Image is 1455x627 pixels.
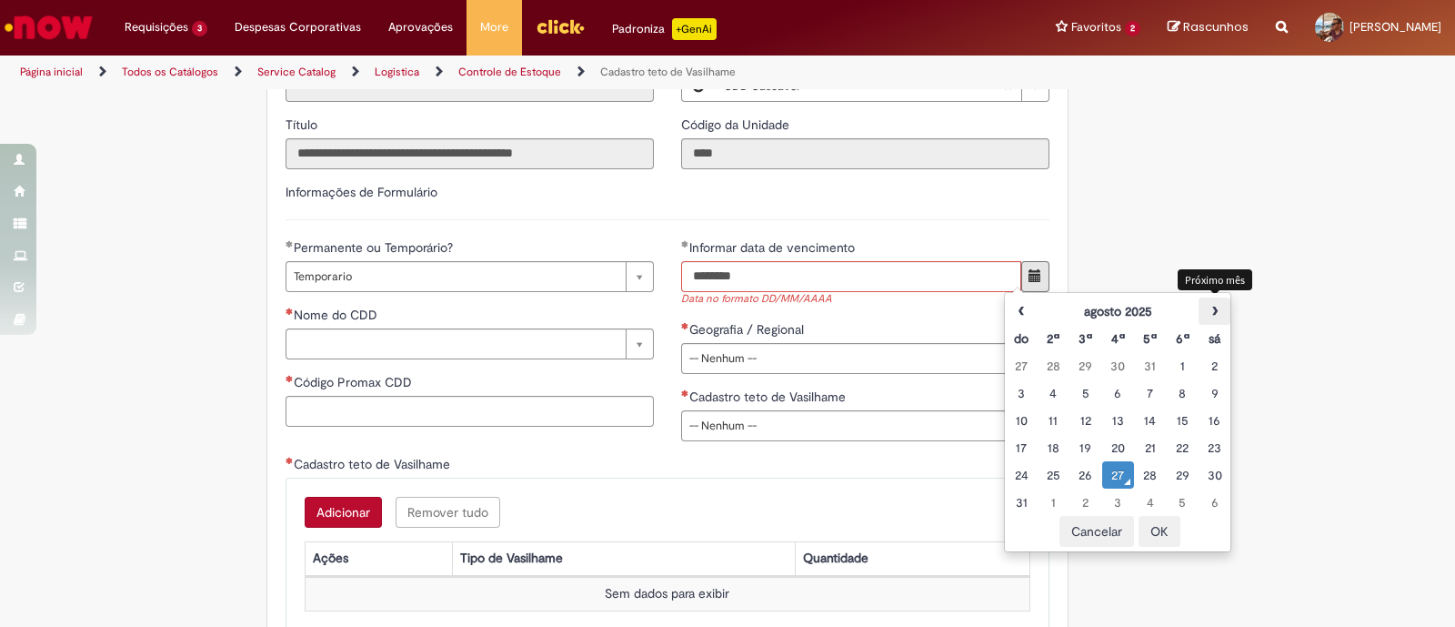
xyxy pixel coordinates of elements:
[681,116,793,134] label: Somente leitura - Código da Unidade
[257,65,336,79] a: Service Catalog
[1183,18,1249,35] span: Rascunhos
[1009,357,1032,375] div: 27 July 2025 Sunday
[1170,466,1193,484] div: 29 August 2025 Friday
[1350,19,1441,35] span: [PERSON_NAME]
[1074,466,1097,484] div: 26 August 2025 Tuesday
[1125,21,1140,36] span: 2
[1059,516,1134,547] button: Cancelar
[1009,493,1032,511] div: 31 August 2025 Sunday
[1203,493,1226,511] div: 06 September 2025 Saturday
[689,239,858,256] span: Informar data de vencimento
[612,18,717,40] div: Padroniza
[122,65,218,79] a: Todos os Catálogos
[681,322,689,329] span: Necessários
[286,457,294,464] span: Necessários
[689,389,849,405] span: Cadastro teto de Vasilhame
[1134,325,1166,352] th: Quinta-feira
[1139,466,1161,484] div: 28 August 2025 Thursday
[1009,384,1032,402] div: 03 August 2025 Sunday
[1071,18,1121,36] span: Favoritos
[1166,325,1198,352] th: Sexta-feira
[1042,411,1065,430] div: 11 August 2025 Monday
[20,65,83,79] a: Página inicial
[1107,493,1129,511] div: 03 September 2025 Wednesday
[286,375,294,382] span: Necessários
[286,329,654,359] a: Limpar campo Nome do CDD
[1069,325,1101,352] th: Terça-feira
[1139,411,1161,430] div: 14 August 2025 Thursday
[1107,466,1129,484] div: O seletor de data foi aberto.27 August 2025 Wednesday
[192,21,207,36] span: 3
[294,262,617,291] span: Temporario
[1074,439,1097,457] div: 19 August 2025 Tuesday
[305,542,452,576] th: Ações
[1170,439,1193,457] div: 22 August 2025 Friday
[1074,357,1097,375] div: 29 July 2025 Tuesday
[286,240,294,248] span: Obrigatório Preenchido
[1170,357,1193,375] div: 01 August 2025 Friday
[1139,493,1161,511] div: 04 September 2025 Thursday
[1170,384,1193,402] div: 08 August 2025 Friday
[286,138,654,169] input: Título
[1021,261,1049,292] button: Mostrar calendário para Informar data de vencimento
[796,542,1030,576] th: Quantidade
[2,9,95,46] img: ServiceNow
[375,65,419,79] a: Logistica
[294,239,457,256] span: Permanente ou Temporário?
[305,497,382,528] button: Add a row for Cadastro teto de Vasilhame
[294,374,416,390] span: Código Promax CDD
[1038,298,1199,325] th: agosto 2025. Alternar mês
[1107,439,1129,457] div: 20 August 2025 Wednesday
[1074,493,1097,511] div: 02 September 2025 Tuesday
[681,261,1021,292] input: Informar data de vencimento
[1139,357,1161,375] div: 31 July 2025 Thursday
[1107,384,1129,402] div: 06 August 2025 Wednesday
[1178,269,1252,290] div: Próximo mês
[1203,466,1226,484] div: 30 August 2025 Saturday
[672,18,717,40] p: +GenAi
[1203,357,1226,375] div: 02 August 2025 Saturday
[1042,493,1065,511] div: 01 September 2025 Monday
[286,396,654,427] input: Código Promax CDD
[1139,384,1161,402] div: 07 August 2025 Thursday
[689,344,1012,373] span: -- Nenhum --
[1199,298,1230,325] th: Próximo mês
[689,411,1012,440] span: -- Nenhum --
[681,138,1049,169] input: Código da Unidade
[305,578,1029,612] td: Sem dados para exibir
[1009,466,1032,484] div: 24 August 2025 Sunday
[1074,384,1097,402] div: 05 August 2025 Tuesday
[681,240,689,248] span: Obrigatório Preenchido
[689,321,808,338] span: Geografia / Regional
[1170,411,1193,430] div: 15 August 2025 Friday
[681,389,689,397] span: Necessários
[1203,439,1226,457] div: 23 August 2025 Saturday
[453,542,796,576] th: Tipo de Vasilhame
[1038,325,1069,352] th: Segunda-feira
[1139,439,1161,457] div: 21 August 2025 Thursday
[1107,411,1129,430] div: 13 August 2025 Wednesday
[14,56,957,89] ul: Trilhas de página
[286,116,321,133] span: Somente leitura - Título
[1170,493,1193,511] div: 05 September 2025 Friday
[1005,298,1037,325] th: Mês anterior
[600,65,736,79] a: Cadastro teto de Vasilhame
[681,116,793,133] span: Somente leitura - Código da Unidade
[1203,411,1226,430] div: 16 August 2025 Saturday
[1199,325,1230,352] th: Sábado
[1074,411,1097,430] div: 12 August 2025 Tuesday
[1009,439,1032,457] div: 17 August 2025 Sunday
[1005,325,1037,352] th: Domingo
[388,18,453,36] span: Aprovações
[294,456,454,472] span: Cadastro teto de Vasilhame
[1004,292,1231,552] div: Escolher data
[125,18,188,36] span: Requisições
[480,18,508,36] span: More
[235,18,361,36] span: Despesas Corporativas
[1203,384,1226,402] div: 09 August 2025 Saturday
[1107,357,1129,375] div: 30 July 2025 Wednesday
[1042,439,1065,457] div: 18 August 2025 Monday
[286,184,437,200] label: Informações de Formulário
[1042,466,1065,484] div: 25 August 2025 Monday
[1139,516,1180,547] button: OK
